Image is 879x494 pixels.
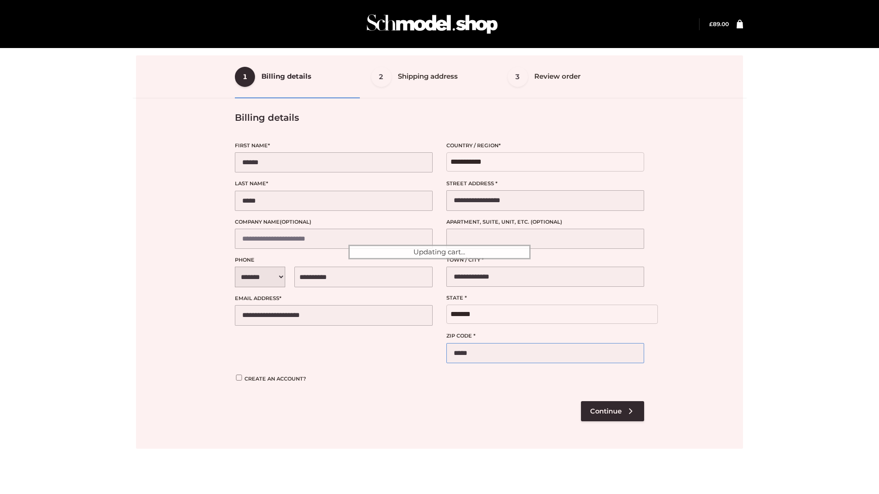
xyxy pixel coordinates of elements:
bdi: 89.00 [709,21,729,27]
a: £89.00 [709,21,729,27]
span: £ [709,21,713,27]
div: Updating cart... [348,245,531,259]
img: Schmodel Admin 964 [364,6,501,42]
